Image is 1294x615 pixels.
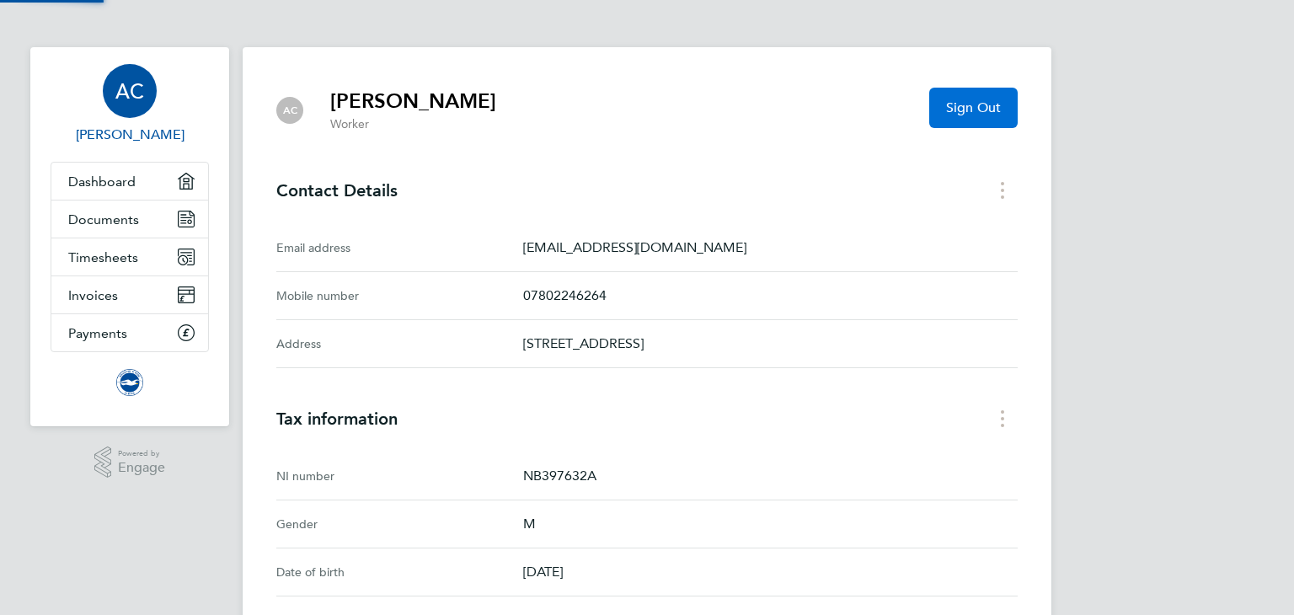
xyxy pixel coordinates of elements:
[68,174,136,190] span: Dashboard
[523,334,1018,354] p: [STREET_ADDRESS]
[68,287,118,303] span: Invoices
[51,369,209,396] a: Go to home page
[30,47,229,426] nav: Main navigation
[276,562,523,582] div: Date of birth
[330,88,496,115] h2: [PERSON_NAME]
[116,369,143,396] img: brightonandhovealbion-logo-retina.png
[276,238,523,258] div: Email address
[523,562,1018,582] p: [DATE]
[929,88,1018,128] button: Sign Out
[946,99,1001,116] span: Sign Out
[51,64,209,145] a: AC[PERSON_NAME]
[51,201,208,238] a: Documents
[276,286,523,306] div: Mobile number
[523,238,1018,258] p: [EMAIL_ADDRESS][DOMAIN_NAME]
[68,211,139,227] span: Documents
[115,80,144,102] span: AC
[276,180,1018,201] h3: Contact Details
[118,461,165,475] span: Engage
[276,466,523,486] div: NI number
[51,125,209,145] span: Andrew Cashman
[118,447,165,461] span: Powered by
[523,286,1018,306] p: 07802246264
[68,325,127,341] span: Payments
[276,409,1018,429] h3: Tax information
[51,163,208,200] a: Dashboard
[987,177,1018,203] button: Contact Details menu
[987,405,1018,431] button: Tax information menu
[523,514,1018,534] p: M
[51,314,208,351] a: Payments
[276,334,523,354] div: Address
[276,514,523,534] div: Gender
[276,97,303,124] div: Andrew Cashman
[330,116,496,133] p: Worker
[51,276,208,313] a: Invoices
[94,447,166,479] a: Powered byEngage
[68,249,138,265] span: Timesheets
[283,104,297,116] span: AC
[51,238,208,275] a: Timesheets
[523,466,1018,486] p: NB397632A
